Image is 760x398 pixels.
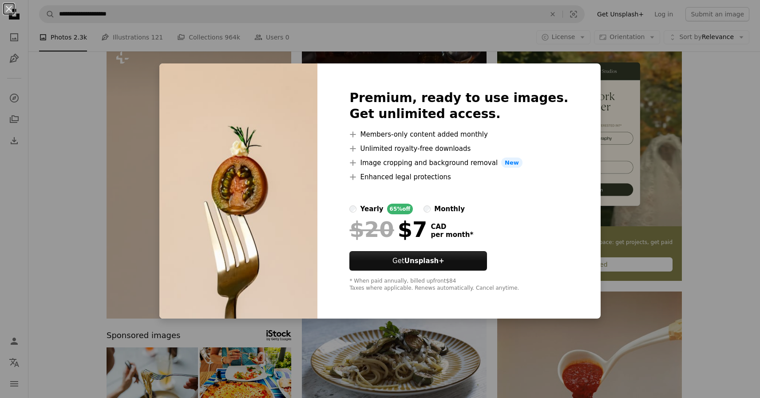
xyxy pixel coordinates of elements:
div: yearly [360,204,383,214]
span: New [501,158,522,168]
img: premium_photo-1736811501042-5f0dd543978d [159,63,317,319]
button: GetUnsplash+ [349,251,487,271]
input: yearly65%off [349,205,356,213]
li: Unlimited royalty-free downloads [349,143,568,154]
li: Members-only content added monthly [349,129,568,140]
div: monthly [434,204,465,214]
input: monthly [424,205,431,213]
div: $7 [349,218,427,241]
span: $20 [349,218,394,241]
span: per month * [431,231,473,239]
strong: Unsplash+ [404,257,444,265]
span: CAD [431,223,473,231]
div: 65% off [387,204,413,214]
li: Enhanced legal protections [349,172,568,182]
li: Image cropping and background removal [349,158,568,168]
div: * When paid annually, billed upfront $84 Taxes where applicable. Renews automatically. Cancel any... [349,278,568,292]
h2: Premium, ready to use images. Get unlimited access. [349,90,568,122]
